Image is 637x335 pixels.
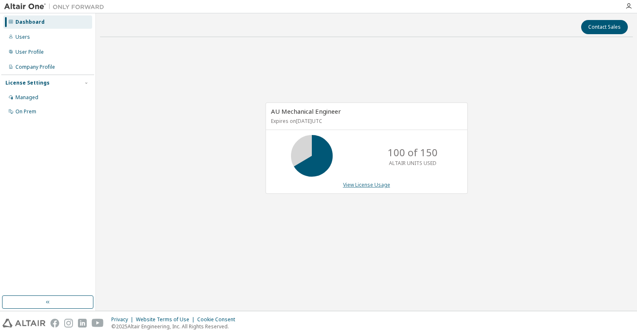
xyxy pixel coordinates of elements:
[343,181,390,188] a: View License Usage
[15,19,45,25] div: Dashboard
[4,2,108,11] img: Altair One
[111,316,136,323] div: Privacy
[271,107,341,115] span: AU Mechanical Engineer
[389,160,436,167] p: ALTAIR UNITS USED
[15,108,36,115] div: On Prem
[50,319,59,327] img: facebook.svg
[197,316,240,323] div: Cookie Consent
[64,319,73,327] img: instagram.svg
[15,49,44,55] div: User Profile
[111,323,240,330] p: © 2025 Altair Engineering, Inc. All Rights Reserved.
[3,319,45,327] img: altair_logo.svg
[581,20,628,34] button: Contact Sales
[5,80,50,86] div: License Settings
[15,34,30,40] div: Users
[15,94,38,101] div: Managed
[78,319,87,327] img: linkedin.svg
[271,117,460,125] p: Expires on [DATE] UTC
[388,145,438,160] p: 100 of 150
[15,64,55,70] div: Company Profile
[92,319,104,327] img: youtube.svg
[136,316,197,323] div: Website Terms of Use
